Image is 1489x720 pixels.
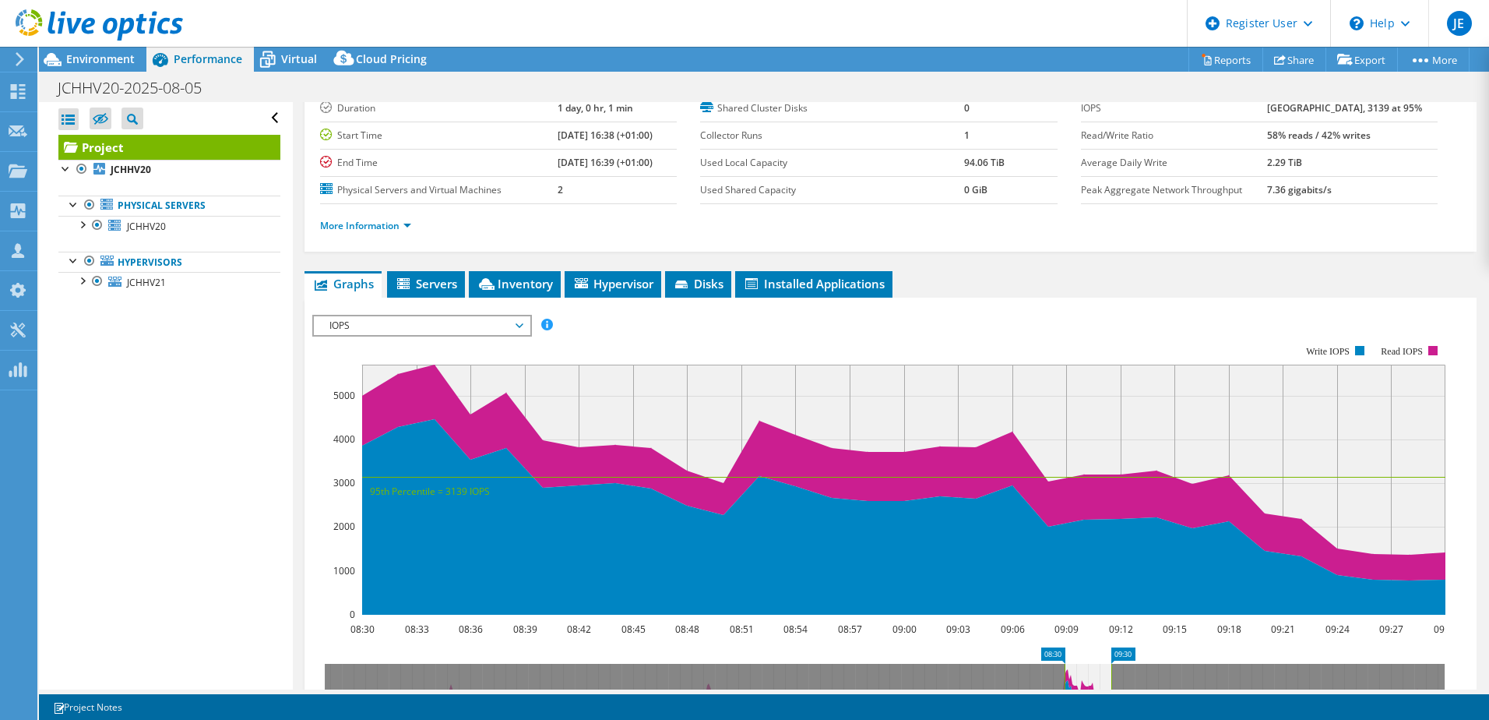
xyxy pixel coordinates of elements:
[312,276,374,291] span: Graphs
[1306,346,1350,357] text: Write IOPS
[127,276,166,289] span: JCHHV21
[333,564,355,577] text: 1000
[1081,101,1267,116] label: IOPS
[174,51,242,66] span: Performance
[477,276,553,291] span: Inventory
[1447,11,1472,36] span: JE
[111,163,151,176] b: JCHHV20
[572,276,653,291] span: Hypervisor
[1267,101,1422,115] b: [GEOGRAPHIC_DATA], 3139 at 95%
[58,252,280,272] a: Hypervisors
[66,51,135,66] span: Environment
[58,135,280,160] a: Project
[458,623,482,636] text: 08:36
[1000,623,1024,636] text: 09:06
[58,216,280,236] a: JCHHV20
[558,156,653,169] b: [DATE] 16:39 (+01:00)
[621,623,645,636] text: 08:45
[964,156,1005,169] b: 94.06 TiB
[700,101,964,116] label: Shared Cluster Disks
[333,476,355,489] text: 3000
[700,155,964,171] label: Used Local Capacity
[729,623,753,636] text: 08:51
[1081,182,1267,198] label: Peak Aggregate Network Throughput
[322,316,522,335] span: IOPS
[1081,128,1267,143] label: Read/Write Ratio
[320,219,411,232] a: More Information
[558,183,563,196] b: 2
[320,155,558,171] label: End Time
[700,128,964,143] label: Collector Runs
[964,129,970,142] b: 1
[1267,129,1371,142] b: 58% reads / 42% writes
[558,129,653,142] b: [DATE] 16:38 (+01:00)
[674,623,699,636] text: 08:48
[42,697,133,717] a: Project Notes
[512,623,537,636] text: 08:39
[700,182,964,198] label: Used Shared Capacity
[1262,48,1326,72] a: Share
[356,51,427,66] span: Cloud Pricing
[1188,48,1263,72] a: Reports
[320,101,558,116] label: Duration
[558,101,633,115] b: 1 day, 0 hr, 1 min
[1270,623,1294,636] text: 09:21
[1108,623,1132,636] text: 09:12
[743,276,885,291] span: Installed Applications
[58,160,280,180] a: JCHHV20
[837,623,861,636] text: 08:57
[1081,155,1267,171] label: Average Daily Write
[1433,623,1457,636] text: 09:30
[1267,183,1332,196] b: 7.36 gigabits/s
[320,182,558,198] label: Physical Servers and Virtual Machines
[1267,156,1302,169] b: 2.29 TiB
[333,432,355,446] text: 4000
[1162,623,1186,636] text: 09:15
[127,220,166,233] span: JCHHV20
[333,389,355,402] text: 5000
[566,623,590,636] text: 08:42
[1325,48,1398,72] a: Export
[320,128,558,143] label: Start Time
[964,101,970,115] b: 0
[783,623,807,636] text: 08:54
[1397,48,1470,72] a: More
[1216,623,1241,636] text: 09:18
[370,485,490,498] text: 95th Percentile = 3139 IOPS
[58,196,280,216] a: Physical Servers
[281,51,317,66] span: Virtual
[892,623,916,636] text: 09:00
[1054,623,1078,636] text: 09:09
[51,79,226,97] h1: JCHHV20-2025-08-05
[333,520,355,533] text: 2000
[1325,623,1349,636] text: 09:24
[945,623,970,636] text: 09:03
[58,272,280,292] a: JCHHV21
[350,608,355,621] text: 0
[404,623,428,636] text: 08:33
[1381,346,1423,357] text: Read IOPS
[1350,16,1364,30] svg: \n
[350,623,374,636] text: 08:30
[395,276,457,291] span: Servers
[1378,623,1403,636] text: 09:27
[964,183,987,196] b: 0 GiB
[673,276,723,291] span: Disks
